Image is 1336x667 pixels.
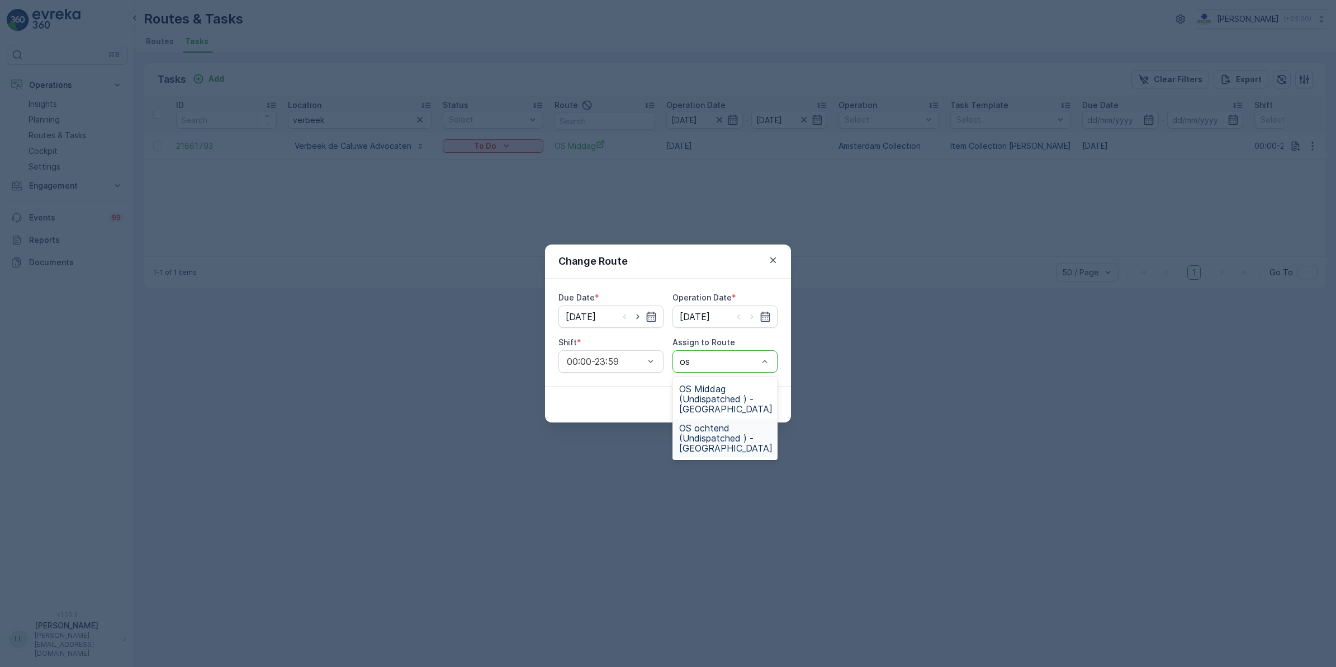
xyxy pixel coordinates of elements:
[558,253,628,269] p: Change Route
[672,306,778,328] input: dd/mm/yyyy
[558,337,577,347] label: Shift
[558,293,595,302] label: Due Date
[672,337,735,347] label: Assign to Route
[672,293,732,302] label: Operation Date
[679,423,773,453] span: OS ochtend (Undispatched ) - [GEOGRAPHIC_DATA]
[679,384,773,414] span: OS Middag (Undispatched ) - [GEOGRAPHIC_DATA]
[558,306,664,328] input: dd/mm/yyyy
